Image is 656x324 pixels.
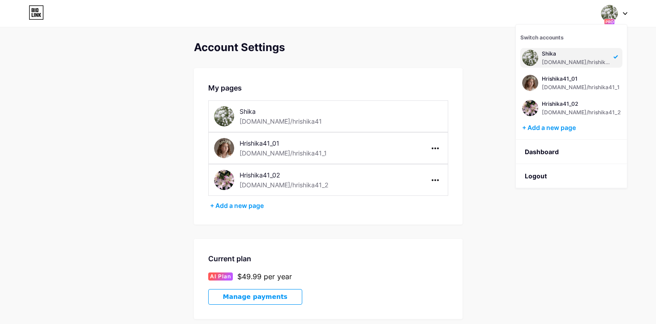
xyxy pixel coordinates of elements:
[237,271,292,282] div: $49.99 per year
[214,138,234,158] img: hrishika41_1
[542,100,621,108] div: Hrishika41_02
[522,123,622,132] div: + Add a new page
[210,201,448,210] div: + Add a new page
[208,253,448,264] div: Current plan
[208,289,302,305] button: Manage payments
[522,75,538,91] img: hrishika41
[520,34,564,41] span: Switch accounts
[210,272,231,281] span: AI Plan
[522,50,538,66] img: hrishika41
[542,59,611,66] div: [DOMAIN_NAME]/hrishika41
[240,117,322,126] div: [DOMAIN_NAME]/hrishika41
[516,164,627,188] li: Logout
[240,170,366,180] div: Hrishika41_02
[240,180,328,190] div: [DOMAIN_NAME]/hrishika41_2
[214,106,234,126] img: hrishika41
[240,148,327,158] div: [DOMAIN_NAME]/hrishika41_1
[601,5,618,22] img: hrishika41
[214,170,234,190] img: hrishika41_2
[542,84,620,91] div: [DOMAIN_NAME]/hrishika41_1
[223,293,287,301] span: Manage payments
[516,140,627,164] a: Dashboard
[208,82,448,93] div: My pages
[522,100,538,116] img: hrishika41
[194,41,463,54] div: Account Settings
[240,107,338,116] div: Shika
[542,75,620,82] div: Hrishika41_01
[240,138,366,148] div: Hrishika41_01
[542,109,621,116] div: [DOMAIN_NAME]/hrishika41_2
[542,50,611,57] div: Shika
